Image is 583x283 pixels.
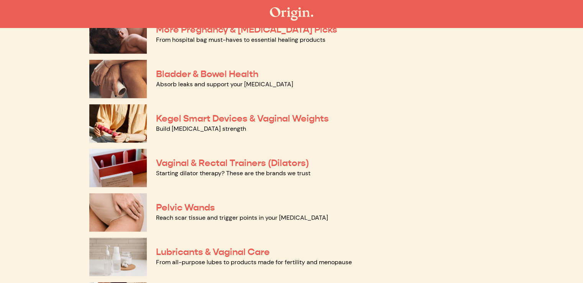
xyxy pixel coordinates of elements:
[156,202,215,213] a: Pelvic Wands
[156,36,325,44] a: From hospital bag must-haves to essential healing products
[89,104,147,143] img: Kegel Smart Devices & Vaginal Weights
[156,214,328,222] a: Reach scar tissue and trigger points in your [MEDICAL_DATA]
[89,238,147,276] img: Lubricants & Vaginal Care
[89,15,147,54] img: More Pregnancy & Postpartum Picks
[156,246,270,258] a: Lubricants & Vaginal Care
[156,113,329,124] a: Kegel Smart Devices & Vaginal Weights
[156,157,309,169] a: Vaginal & Rectal Trainers (Dilators)
[89,60,147,98] img: Bladder & Bowel Health
[89,193,147,232] img: Pelvic Wands
[156,24,337,35] a: More Pregnancy & [MEDICAL_DATA] Picks
[270,7,313,21] img: The Origin Shop
[156,258,352,266] a: From all-purpose lubes to products made for fertility and menopause
[156,169,310,177] a: Starting dilator therapy? These are the brands we trust
[156,80,293,88] a: Absorb leaks and support your [MEDICAL_DATA]
[156,68,258,80] a: Bladder & Bowel Health
[89,149,147,187] img: Vaginal & Rectal Trainers (Dilators)
[156,125,246,133] a: Build [MEDICAL_DATA] strength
